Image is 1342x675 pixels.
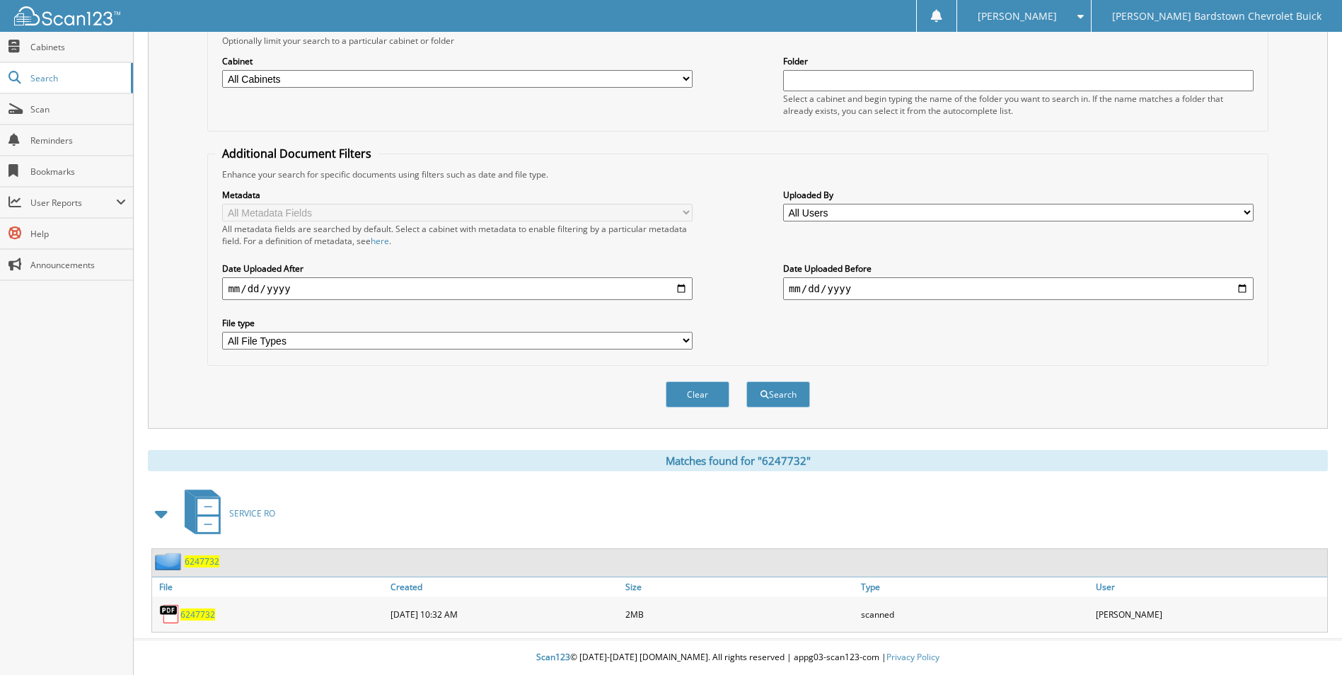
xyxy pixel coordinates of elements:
[1092,600,1327,628] div: [PERSON_NAME]
[857,600,1092,628] div: scanned
[30,228,126,240] span: Help
[30,72,124,84] span: Search
[857,577,1092,596] a: Type
[30,134,126,146] span: Reminders
[387,577,622,596] a: Created
[1271,607,1342,675] iframe: Chat Widget
[746,381,810,408] button: Search
[222,223,693,247] div: All metadata fields are searched by default. Select a cabinet with metadata to enable filtering b...
[666,381,729,408] button: Clear
[783,262,1254,275] label: Date Uploaded Before
[185,555,219,567] a: 6247732
[783,55,1254,67] label: Folder
[622,600,857,628] div: 2MB
[148,450,1328,471] div: Matches found for "6247732"
[222,189,693,201] label: Metadata
[134,640,1342,675] div: © [DATE]-[DATE] [DOMAIN_NAME]. All rights reserved | appg03-scan123-com |
[30,259,126,271] span: Announcements
[622,577,857,596] a: Size
[1092,577,1327,596] a: User
[215,35,1260,47] div: Optionally limit your search to a particular cabinet or folder
[30,103,126,115] span: Scan
[886,651,939,663] a: Privacy Policy
[152,577,387,596] a: File
[159,604,180,625] img: PDF.png
[371,235,389,247] a: here
[14,6,120,25] img: scan123-logo-white.svg
[222,317,693,329] label: File type
[180,608,215,621] a: 6247732
[783,277,1254,300] input: end
[176,485,275,541] a: SERVICE RO
[155,553,185,570] img: folder2.png
[978,12,1057,21] span: [PERSON_NAME]
[215,146,378,161] legend: Additional Document Filters
[30,41,126,53] span: Cabinets
[222,277,693,300] input: start
[222,55,693,67] label: Cabinet
[536,651,570,663] span: Scan123
[387,600,622,628] div: [DATE] 10:32 AM
[783,189,1254,201] label: Uploaded By
[215,168,1260,180] div: Enhance your search for specific documents using filters such as date and file type.
[229,507,275,519] span: SERVICE RO
[30,166,126,178] span: Bookmarks
[30,197,116,209] span: User Reports
[222,262,693,275] label: Date Uploaded After
[783,93,1254,117] div: Select a cabinet and begin typing the name of the folder you want to search in. If the name match...
[1112,12,1321,21] span: [PERSON_NAME] Bardstown Chevrolet Buick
